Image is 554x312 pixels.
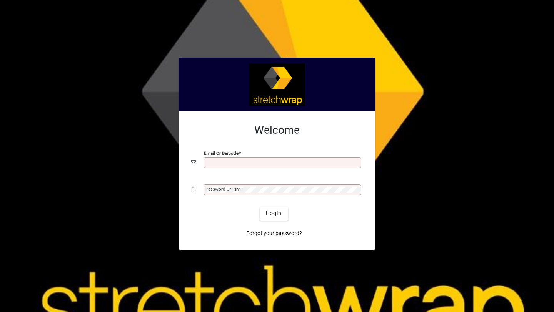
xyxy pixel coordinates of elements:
[191,124,363,137] h2: Welcome
[266,209,282,217] span: Login
[246,229,302,237] span: Forgot your password?
[204,150,239,156] mat-label: Email or Barcode
[260,207,288,221] button: Login
[205,186,239,192] mat-label: Password or Pin
[243,227,305,241] a: Forgot your password?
